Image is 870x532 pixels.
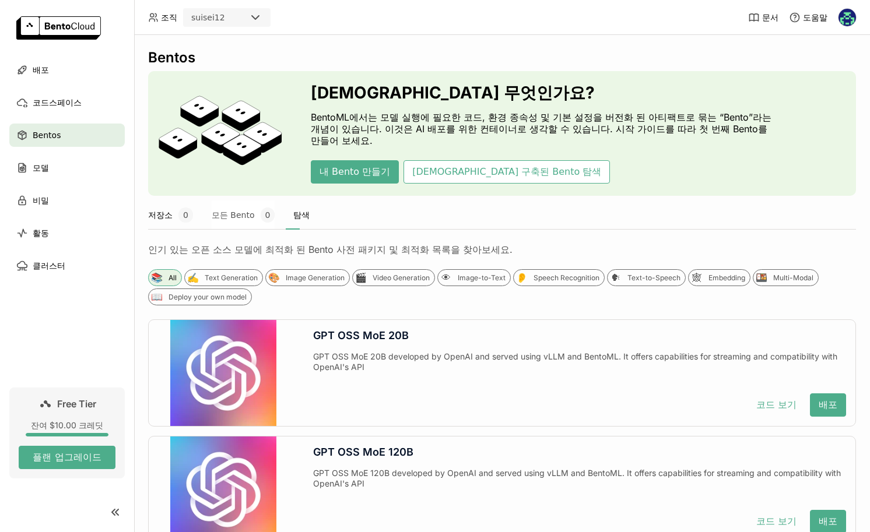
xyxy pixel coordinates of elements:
span: 비밀 [33,193,49,207]
span: 0 [261,207,275,223]
div: 🍱 [755,272,767,284]
div: Text-to-Speech [627,273,680,283]
button: 탐색 [293,200,310,230]
div: 도움말 [789,12,827,23]
button: 모든 Bento [212,200,275,230]
button: 플랜 업그레이드 [19,446,115,469]
div: 📖Deploy your own model [148,288,252,305]
div: 🗣 [609,272,622,284]
span: Bentos [33,128,61,142]
div: 👁Image-to-Text [437,269,511,286]
button: [DEMOGRAPHIC_DATA] 구축된 Bento 탐색 [404,160,610,184]
button: 코드 보기 [748,393,805,417]
span: 도움말 [803,12,827,23]
span: 배포 [33,63,49,77]
img: GPT OSS MoE 20B [170,320,276,426]
span: 문서 [762,12,778,23]
div: Embedding [708,273,745,283]
div: GPT OSS MoE 120B [313,446,846,459]
div: 📚All [148,269,182,286]
div: 📚 [150,272,163,284]
div: 잔여 $10.00 크레딧 [19,420,115,431]
a: 클러스터 [9,254,125,277]
div: 👁 [440,272,452,284]
a: 문서 [748,12,778,23]
div: 🎨Image Generation [265,269,350,286]
span: 모델 [33,161,49,175]
div: 🗣Text-to-Speech [607,269,686,286]
div: 🕸Embedding [688,269,750,286]
button: 내 Bento 만들기 [311,160,399,184]
div: Video Generation [373,273,430,283]
span: 활동 [33,226,49,240]
a: Free Tier잔여 $10.00 크레딧플랜 업그레이드 [9,387,125,478]
a: 활동 [9,221,125,245]
div: 🎬 [355,272,367,284]
a: Bentos [9,124,125,147]
div: 🕸 [690,272,703,284]
div: All [169,273,177,283]
span: 0 [178,207,193,223]
div: GPT OSS MoE 20B [313,329,846,342]
div: 🎨 [268,272,280,284]
div: Speech Recognition [534,273,599,283]
div: Multi-Modal [773,273,813,283]
button: 저장소 [148,200,193,230]
img: cover onboarding [157,95,283,172]
img: 윤재 이 [839,9,856,26]
div: Image-to-Text [458,273,506,283]
a: 배포 [9,58,125,82]
div: Image Generation [286,273,345,283]
div: GPT OSS MoE 120B developed by OpenAI and served using vLLM and BentoML. It offers capabilities fo... [313,468,846,501]
div: Deploy your own model [169,293,247,302]
div: suisei12 [191,12,225,23]
span: 클러스터 [33,259,65,273]
span: 조직 [161,12,177,23]
div: 🎬Video Generation [352,269,435,286]
div: 🍱Multi-Modal [753,269,819,286]
h3: [DEMOGRAPHIC_DATA] 무엇인가요? [311,83,771,102]
div: 📖 [150,291,163,303]
div: Text Generation [205,273,258,283]
div: 인기 있는 오픈 소스 모델에 최적화 된 Bento 사전 패키지 및 최적화 목록을 찾아보세요. [148,244,856,255]
a: 모델 [9,156,125,179]
a: 코드스페이스 [9,91,125,114]
div: Bentos [148,49,856,66]
div: ✍️Text Generation [184,269,263,286]
input: Selected suisei12. [226,12,227,24]
img: logo [16,16,101,40]
button: 배포 [810,393,846,417]
div: GPT OSS MoE 20B developed by OpenAI and served using vLLM and BentoML. It offers capabilities for... [313,351,846,384]
p: BentoML에서는 모델 실행에 필요한 코드, 환경 종속성 및 기본 설정을 버전화 된 아티팩트로 묶는 “Bento”라는 개념이 있습니다. 이것은 AI 배포를 위한 컨테이너로 ... [311,111,771,146]
div: 👂Speech Recognition [513,269,605,286]
div: ✍️ [187,272,199,284]
span: Free Tier [57,398,96,410]
a: 비밀 [9,189,125,212]
span: 코드스페이스 [33,96,82,110]
div: 👂 [515,272,528,284]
